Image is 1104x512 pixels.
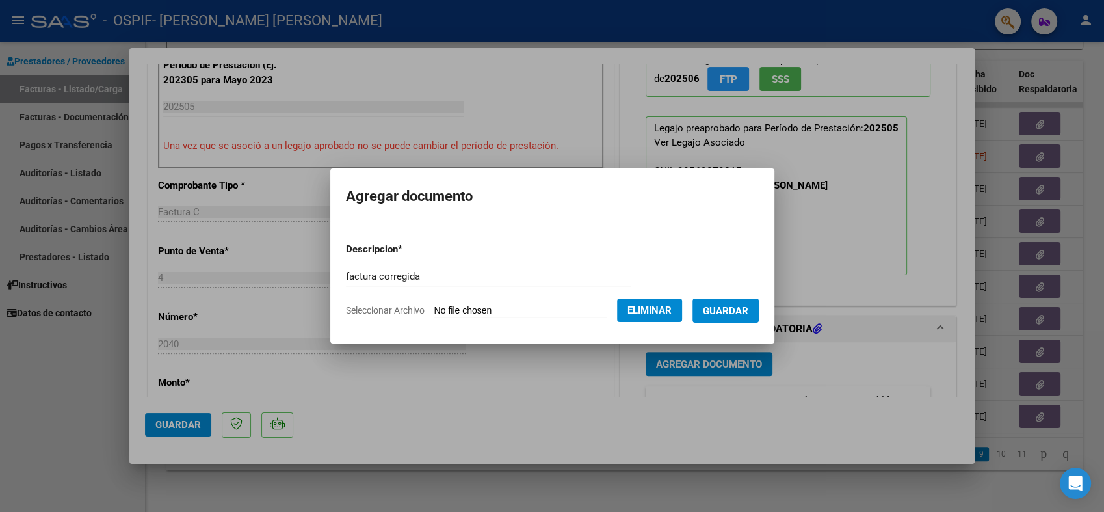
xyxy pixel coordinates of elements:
[703,305,748,317] span: Guardar
[627,304,672,316] span: Eliminar
[346,242,470,257] p: Descripcion
[346,184,759,209] h2: Agregar documento
[346,305,425,316] span: Seleccionar Archivo
[617,299,682,322] button: Eliminar
[692,299,759,323] button: Guardar
[1060,468,1091,499] div: Open Intercom Messenger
